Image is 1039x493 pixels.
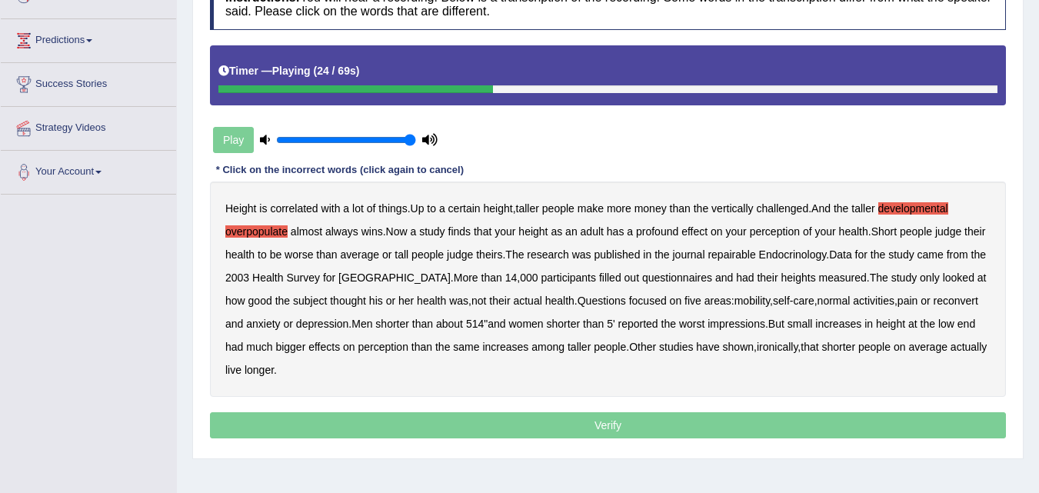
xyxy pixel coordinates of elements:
b: than [481,271,502,284]
b: people [411,248,444,261]
b: actually [951,341,987,353]
b: perception [750,225,800,238]
b: shorter [822,341,856,353]
b: in [864,318,873,330]
b: in [643,248,651,261]
b: than [411,341,432,353]
b: money [634,202,667,215]
b: than [670,202,691,215]
b: on [670,295,682,307]
b: wins [361,225,383,238]
b: the [971,248,986,261]
b: or [382,248,391,261]
b: correlated [270,202,318,215]
b: almost [291,225,322,238]
b: a [439,202,445,215]
b: reconvert [934,295,978,307]
b: live [225,364,241,376]
b: than [583,318,604,330]
b: people [594,341,626,353]
b: or [284,318,293,330]
b: adult [581,225,604,238]
b: and [488,318,505,330]
b: vertically [711,202,753,215]
b: care [793,295,814,307]
b: the [694,202,708,215]
b: tall [395,248,408,261]
b: Men [351,318,372,330]
b: average [340,248,379,261]
b: challenged [756,202,808,215]
b: focused [629,295,667,307]
b: your [814,225,835,238]
b: questionnaires [642,271,712,284]
b: impressions [708,318,765,330]
b: among [531,341,564,353]
b: thought [330,295,366,307]
b: research [527,248,568,261]
b: an [565,225,578,238]
b: for [855,248,867,261]
b: from [947,248,968,261]
b: shorter [375,318,409,330]
b: out [624,271,639,284]
b: have [696,341,719,353]
b: Playing [272,65,311,77]
b: bigger [275,341,305,353]
b: your [726,225,747,238]
b: looked [943,271,974,284]
b: effects [308,341,340,353]
b: good [248,295,272,307]
b: 514 [466,318,484,330]
b: study [419,225,445,238]
b: ironically [757,341,798,353]
b: Endocrinology [759,248,827,261]
b: effect [681,225,708,238]
b: theirs [476,248,502,261]
b: a [627,225,633,238]
b: on [894,341,906,353]
b: shorter [547,318,581,330]
b: small [788,318,813,330]
b: subject [293,295,327,307]
b: the [834,202,848,215]
b: low [938,318,954,330]
b: height [518,225,548,238]
b: their [489,295,510,307]
b: average [908,341,947,353]
b: that [801,341,818,353]
b: Short [871,225,897,238]
b: a [410,225,416,238]
b: 5' [607,318,614,330]
b: participants [541,271,596,284]
b: anxiety [246,318,280,330]
b: ) [356,65,360,77]
h5: Timer — [218,65,359,77]
b: at [908,318,917,330]
b: her [398,295,414,307]
b: make [578,202,604,215]
b: of [803,225,812,238]
b: five [684,295,701,307]
b: certain [448,202,481,215]
b: his [369,295,383,307]
b: taller [568,341,591,353]
b: depression [296,318,349,330]
b: The [505,248,524,261]
b: mobility [734,295,770,307]
b: taller [851,202,874,215]
b: about [436,318,463,330]
b: studies [659,341,693,353]
b: taller [516,202,539,215]
b: filled [599,271,621,284]
b: overpopulate [225,225,288,238]
b: and [225,318,243,330]
b: things [378,202,407,215]
b: to [427,202,436,215]
b: measured [819,271,867,284]
a: Your Account [1,151,176,189]
b: heights [781,271,816,284]
b: journal [672,248,704,261]
b: Questions [578,295,626,307]
b: than [316,248,337,261]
